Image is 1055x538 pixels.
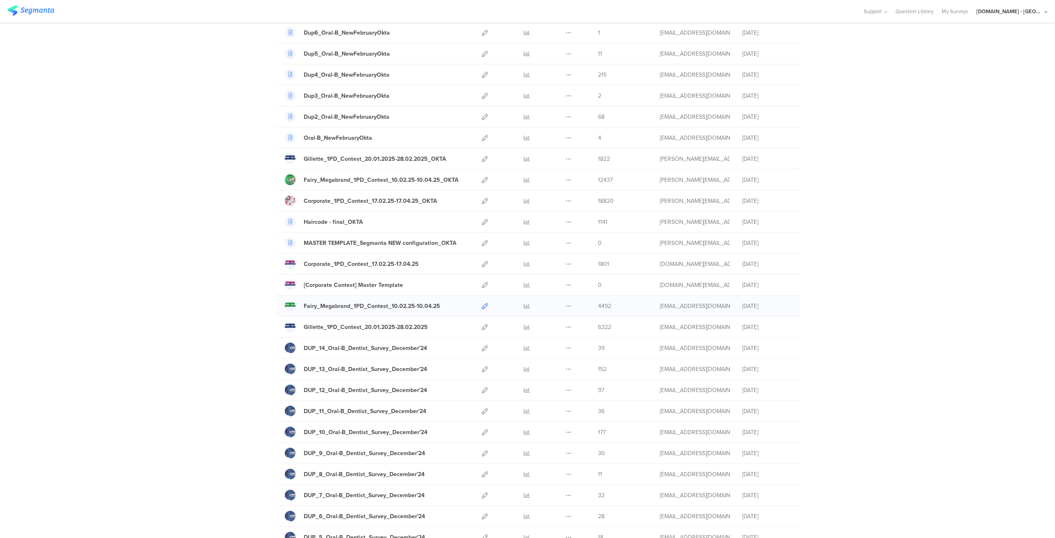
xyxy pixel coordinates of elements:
[598,155,610,163] span: 1822
[742,239,792,247] div: [DATE]
[285,174,459,185] a: Fairy_Megabrand_1PD_Contest_10.02.25-10.04.25_OKTA
[285,490,424,500] a: DUP_7_Oral-B_Dentist_Survey_December'24
[304,239,457,247] div: MASTER TEMPLATE_Segmanta NEW configuration_OKTA
[598,260,609,268] span: 1801
[304,49,390,58] div: Dup5_Oral-B_NewFebruaryOkta
[304,449,425,458] div: DUP_9_Oral-B_Dentist_Survey_December'24
[742,218,792,226] div: [DATE]
[304,28,390,37] div: Dup6_Oral-B_NewFebruaryOkta
[304,281,403,289] div: [Corporate Contest] Master Template
[598,28,600,37] span: 1
[598,281,602,289] span: 0
[660,92,730,100] div: stavrositu.m@pg.com
[742,491,792,500] div: [DATE]
[660,49,730,58] div: stavrositu.m@pg.com
[742,28,792,37] div: [DATE]
[660,176,730,184] div: arvanitis.a@pg.com
[304,491,424,500] div: DUP_7_Oral-B_Dentist_Survey_December'24
[742,260,792,268] div: [DATE]
[598,239,602,247] span: 0
[742,92,792,100] div: [DATE]
[742,281,792,289] div: [DATE]
[742,323,792,331] div: [DATE]
[598,386,604,395] span: 97
[660,470,730,479] div: stavrositu.m@pg.com
[660,260,730,268] div: bruma.lb@pg.com
[598,344,605,352] span: 39
[660,134,730,142] div: stavrositu.m@pg.com
[660,197,730,205] div: arvanitis.a@pg.com
[598,302,611,310] span: 4492
[660,28,730,37] div: stavrositu.m@pg.com
[598,512,605,521] span: 28
[304,512,425,521] div: DUP_6_Oral-B_Dentist_Survey_December'24
[304,113,389,121] div: Dup2_Oral-B_NewFebruaryOkta
[304,260,419,268] div: Corporate_1PD_Contest_17.02.25-17.04.25
[660,70,730,79] div: stavrositu.m@pg.com
[285,385,427,395] a: DUP_12_Oral-B_Dentist_Survey_December'24
[304,470,424,479] div: DUP_8_Oral-B_Dentist_Survey_December'24
[598,428,606,437] span: 177
[285,258,419,269] a: Corporate_1PD_Contest_17.02.25-17.04.25
[598,470,602,479] span: 11
[598,92,601,100] span: 2
[660,239,730,247] div: arvanitis.a@pg.com
[742,428,792,437] div: [DATE]
[660,344,730,352] div: stavrositu.m@pg.com
[742,302,792,310] div: [DATE]
[598,407,605,416] span: 36
[285,322,428,332] a: Gillette_1PD_Contest_20.01.2025-28.02.2025
[598,70,607,79] span: 215
[598,113,605,121] span: 68
[742,449,792,458] div: [DATE]
[660,323,730,331] div: jansson.cj@pg.com
[660,386,730,395] div: stavrositu.m@pg.com
[598,491,605,500] span: 32
[598,176,613,184] span: 12437
[598,218,607,226] span: 1141
[660,365,730,374] div: stavrositu.m@pg.com
[742,155,792,163] div: [DATE]
[660,113,730,121] div: stavrositu.m@pg.com
[285,195,437,206] a: Corporate_1PD_Contest_17.02.25-17.04.25_OKTA
[598,134,601,142] span: 4
[304,428,427,437] div: DUP_10_Oral-B_Dentist_Survey_December'24
[304,176,459,184] div: Fairy_Megabrand_1PD_Contest_10.02.25-10.04.25_OKTA
[304,365,427,374] div: DUP_13_Oral-B_Dentist_Survey_December'24
[285,301,440,311] a: Fairy_Megabrand_1PD_Contest_10.02.25-10.04.25
[598,197,614,205] span: 18820
[304,92,389,100] div: Dup3_Oral-B_NewFebruaryOkta
[660,155,730,163] div: arvanitis.a@pg.com
[742,49,792,58] div: [DATE]
[742,134,792,142] div: [DATE]
[304,344,427,352] div: DUP_14_Oral-B_Dentist_Survey_December'24
[742,470,792,479] div: [DATE]
[285,427,427,437] a: DUP_10_Oral-B_Dentist_Survey_December'24
[285,216,363,227] a: Haircode - final_OKTA
[742,386,792,395] div: [DATE]
[660,449,730,458] div: stavrositu.m@pg.com
[742,70,792,79] div: [DATE]
[285,406,426,416] a: DUP_11_Oral-B_Dentist_Survey_December'24
[285,27,390,38] a: Dup6_Oral-B_NewFebruaryOkta
[976,7,1042,15] div: [DOMAIN_NAME] - [GEOGRAPHIC_DATA]
[864,7,882,15] span: Support
[742,407,792,416] div: [DATE]
[285,90,389,101] a: Dup3_Oral-B_NewFebruaryOkta
[598,365,607,374] span: 152
[598,49,602,58] span: 11
[304,386,427,395] div: DUP_12_Oral-B_Dentist_Survey_December'24
[285,280,403,290] a: [Corporate Contest] Master Template
[660,407,730,416] div: stavrositu.m@pg.com
[742,176,792,184] div: [DATE]
[304,323,428,331] div: Gillette_1PD_Contest_20.01.2025-28.02.2025
[304,302,440,310] div: Fairy_Megabrand_1PD_Contest_10.02.25-10.04.25
[304,407,426,416] div: DUP_11_Oral-B_Dentist_Survey_December'24
[742,512,792,521] div: [DATE]
[742,365,792,374] div: [DATE]
[304,155,446,163] div: Gillette_1PD_Contest_20.01.2025-28.02.2025_OKTA
[285,511,425,522] a: DUP_6_Oral-B_Dentist_Survey_December'24
[660,428,730,437] div: stavrositu.m@pg.com
[285,111,389,122] a: Dup2_Oral-B_NewFebruaryOkta
[285,343,427,353] a: DUP_14_Oral-B_Dentist_Survey_December'24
